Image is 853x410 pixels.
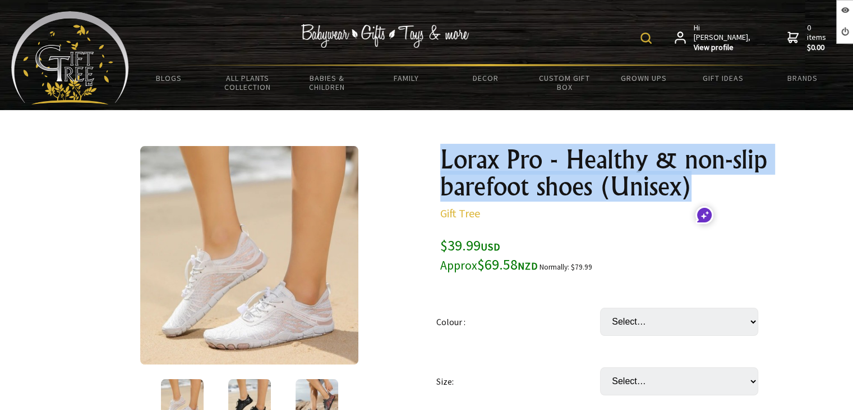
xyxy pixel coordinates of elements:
small: Approx [440,258,477,273]
a: All Plants Collection [208,66,287,99]
a: BLOGS [129,66,208,90]
small: Normally: $79.99 [540,262,592,272]
span: USD [481,240,500,253]
a: Gift Ideas [684,66,763,90]
span: Hi [PERSON_NAME], [694,23,751,53]
img: Babyware - Gifts - Toys and more... [11,11,129,104]
strong: View profile [694,43,751,53]
a: Decor [446,66,525,90]
img: Lorax Pro - Healthy & non-slip barefoot shoes (Unisex) [140,146,358,365]
a: Grown Ups [604,66,683,90]
td: Colour : [436,292,600,352]
strong: $0.00 [806,43,828,53]
a: Hi [PERSON_NAME],View profile [675,23,751,53]
a: Babies & Children [287,66,366,99]
img: Babywear - Gifts - Toys & more [301,24,469,48]
a: Custom Gift Box [525,66,604,99]
span: $39.99 $69.58 [440,236,538,274]
a: 0 items$0.00 [787,23,828,53]
h1: Lorax Pro - Healthy & non-slip barefoot shoes (Unisex) [440,146,768,200]
a: Family [367,66,446,90]
span: 0 items [806,22,828,53]
span: NZD [518,259,538,272]
img: product search [640,33,652,44]
a: Gift Tree [440,206,480,220]
a: Brands [763,66,842,90]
